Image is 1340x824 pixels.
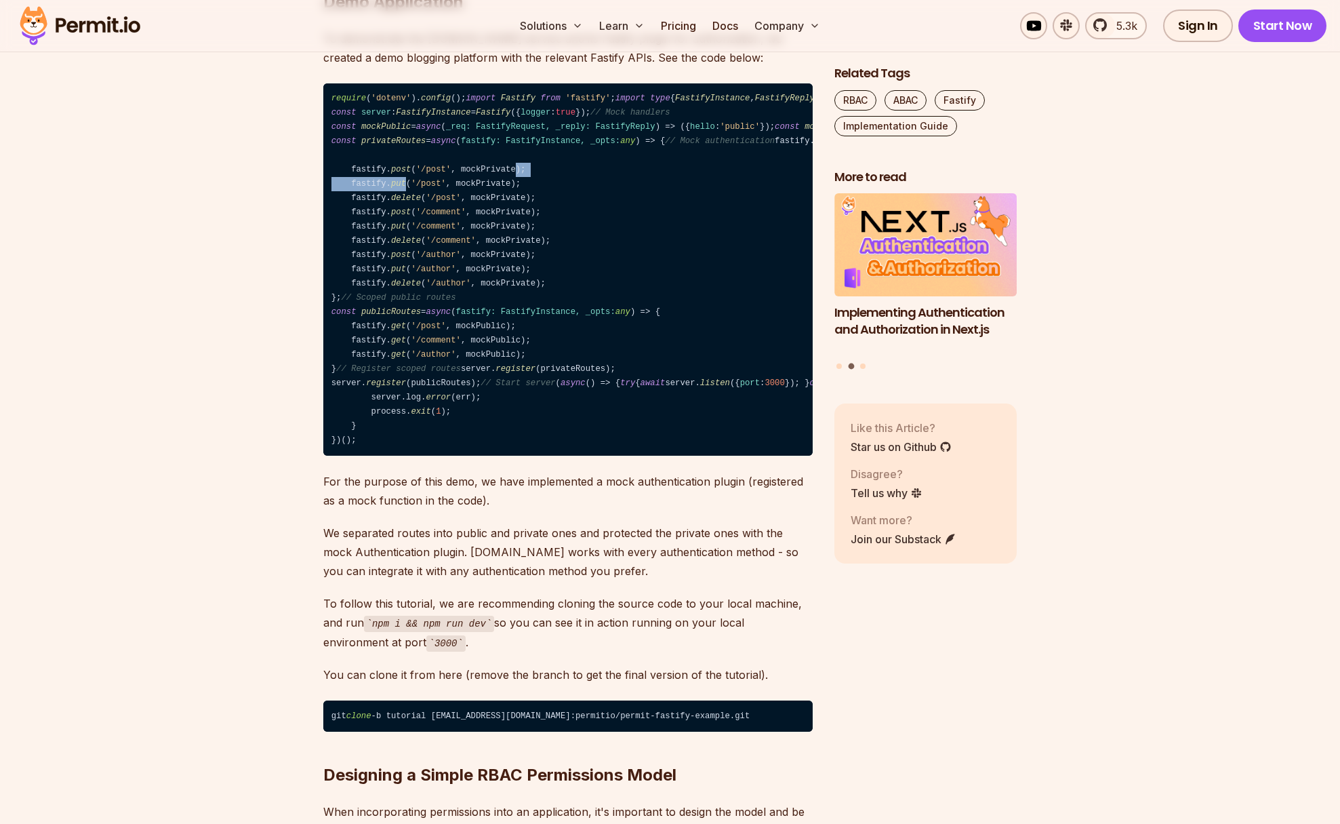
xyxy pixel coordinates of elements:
[416,250,461,260] span: '/author'
[834,194,1017,372] div: Posts
[1085,12,1147,39] a: 5.3k
[700,378,730,388] span: listen
[707,12,744,39] a: Docs
[565,94,610,103] span: 'fastify'
[323,701,813,732] code: git -b tutorial [EMAIL_ADDRESS][DOMAIN_NAME]:permitio/permit-fastify-example.git
[396,108,470,117] span: FastifyInstance
[14,3,146,49] img: Permit logo
[366,378,406,388] span: register
[391,250,411,260] span: post
[406,393,421,402] span: log
[590,108,670,117] span: // Mock handlers
[851,485,922,501] a: Tell us why
[836,364,842,369] button: Go to slide 1
[456,307,630,317] span: fastify: FastifyInstance, _opts:
[481,378,555,388] span: // Start server
[834,194,1017,355] li: 2 of 3
[476,108,510,117] span: Fastify
[834,169,1017,186] h2: More to read
[834,194,1017,355] a: Implementing Authentication and Authorization in Next.jsImplementing Authentication and Authoriza...
[1163,9,1233,42] a: Sign In
[514,12,588,39] button: Solutions
[426,193,460,203] span: '/post'
[323,665,813,684] p: You can clone it from here (remove the branch to get the final version of the tutorial).
[391,279,421,288] span: delete
[323,472,813,510] p: For the purpose of this demo, we have implemented a mock authentication plugin (registered as a m...
[436,407,441,416] span: 1
[421,94,451,103] span: config
[935,90,985,111] a: Fastify
[834,90,876,111] a: RBAC
[416,122,441,132] span: async
[426,393,451,402] span: error
[860,364,866,369] button: Go to slide 3
[391,264,406,274] span: put
[411,222,461,231] span: '/comment'
[361,307,421,317] span: publicRoutes
[431,136,456,146] span: async
[1238,9,1327,42] a: Start Now
[655,12,702,39] a: Pricing
[426,635,466,652] code: 3000
[1108,18,1137,34] span: 5.3k
[411,264,455,274] span: '/author'
[426,307,451,317] span: async
[391,336,406,345] span: get
[391,179,406,189] span: put
[361,136,426,146] span: privateRoutes
[755,94,815,103] span: FastifyReply
[834,194,1017,297] img: Implementing Authentication and Authorization in Next.js
[848,364,854,370] button: Go to slide 2
[331,122,357,132] span: const
[765,378,784,388] span: 3000
[364,616,495,632] code: npm i && npm run dev
[615,94,645,103] span: import
[740,378,760,388] span: port
[416,165,451,174] span: '/post'
[361,108,391,117] span: server
[323,594,813,652] p: To follow this tutorial, we are recommending cloning the source code to your local machine, and r...
[336,364,461,374] span: // Register scoped routes
[805,122,859,132] span: mockPrivate
[361,122,411,132] span: mockPublic
[641,378,666,388] span: await
[851,531,956,547] a: Join our Substack
[749,12,826,39] button: Company
[541,94,561,103] span: from
[885,90,927,111] a: ABAC
[834,305,1017,338] h3: Implementing Authentication and Authorization in Next.js
[620,136,635,146] span: any
[411,407,430,416] span: exit
[461,136,635,146] span: fastify: FastifyInstance, _opts:
[331,108,357,117] span: const
[371,94,411,103] span: 'dotenv'
[720,122,760,132] span: 'public'
[391,165,411,174] span: post
[411,321,445,331] span: '/post'
[346,711,371,721] span: clone
[323,524,813,581] p: We separated routes into public and private ones and protected the private ones with the mock Aut...
[775,122,800,132] span: const
[331,307,357,317] span: const
[466,94,495,103] span: import
[391,236,421,246] span: delete
[323,83,813,456] code: ( ). (); ; { , , } ; : = ({ : }); = ( ) => ({ : }); = ( ) => ({ : }); = ( ) => ({ : }); = ( ) => ...
[556,108,575,117] span: true
[594,12,650,39] button: Learn
[851,439,952,455] a: Star us on Github
[391,321,406,331] span: get
[426,236,476,246] span: '/comment'
[810,378,835,388] span: catch
[411,350,455,359] span: '/author'
[851,466,922,482] p: Disagree?
[665,136,775,146] span: // Mock authentication
[331,136,357,146] span: const
[851,420,952,436] p: Like this Article?
[521,108,550,117] span: logger
[561,378,586,388] span: async
[650,94,670,103] span: type
[446,122,655,132] span: _req: FastifyRequest, _reply: FastifyReply
[411,336,461,345] span: '/comment'
[323,710,813,786] h2: Designing a Simple RBAC Permissions Model
[411,179,445,189] span: '/post'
